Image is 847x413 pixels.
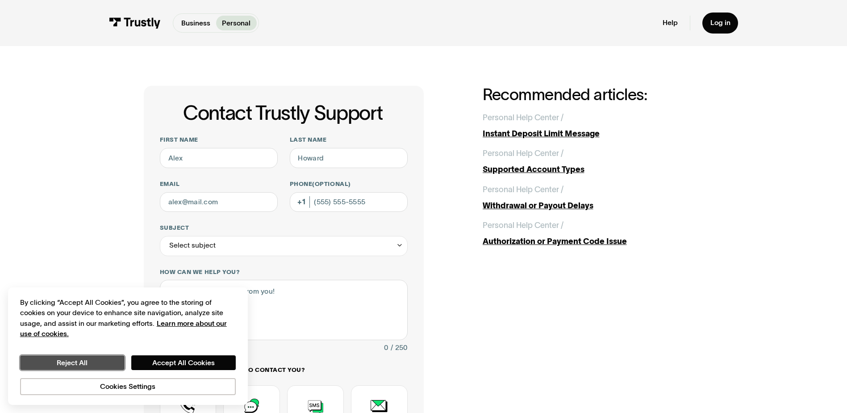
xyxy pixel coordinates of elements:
[160,236,408,256] div: Select subject
[8,287,248,405] div: Cookie banner
[109,17,161,29] img: Trustly Logo
[20,378,236,395] button: Cookies Settings
[483,184,704,212] a: Personal Help Center /Withdrawal or Payout Delays
[20,297,236,339] div: By clicking “Accept All Cookies”, you agree to the storing of cookies on your device to enhance s...
[160,148,278,168] input: Alex
[131,355,236,371] button: Accept All Cookies
[391,342,408,354] div: / 250
[20,297,236,395] div: Privacy
[483,236,704,248] div: Authorization or Payment Code Issue
[710,18,730,27] div: Log in
[483,219,563,232] div: Personal Help Center /
[483,164,704,176] div: Supported Account Types
[160,224,408,232] label: Subject
[169,240,216,252] div: Select subject
[483,112,704,140] a: Personal Help Center /Instant Deposit Limit Message
[483,128,704,140] div: Instant Deposit Limit Message
[702,13,739,34] a: Log in
[160,180,278,188] label: Email
[20,355,125,371] button: Reject All
[483,147,563,160] div: Personal Help Center /
[158,102,408,124] h1: Contact Trustly Support
[160,366,408,374] label: How would you like us to contact you?
[160,192,278,212] input: alex@mail.com
[483,200,704,212] div: Withdrawal or Payout Delays
[663,18,678,27] a: Help
[222,18,250,29] p: Personal
[160,136,278,144] label: First name
[483,219,704,248] a: Personal Help Center /Authorization or Payment Code Issue
[483,184,563,196] div: Personal Help Center /
[312,181,350,187] span: (Optional)
[216,16,257,30] a: Personal
[290,148,408,168] input: Howard
[290,180,408,188] label: Phone
[384,342,388,354] div: 0
[290,136,408,144] label: Last name
[181,18,210,29] p: Business
[175,16,216,30] a: Business
[483,86,704,103] h2: Recommended articles:
[483,147,704,176] a: Personal Help Center /Supported Account Types
[290,192,408,212] input: (555) 555-5555
[483,112,563,124] div: Personal Help Center /
[160,268,408,276] label: How can we help you?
